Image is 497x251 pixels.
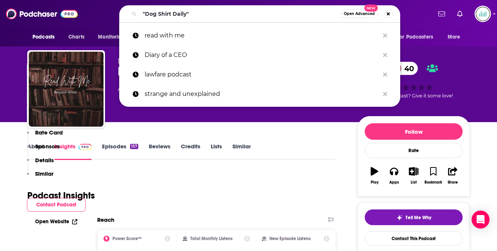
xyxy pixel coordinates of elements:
a: Charts [64,30,89,44]
span: Logged in as podglomerate [475,6,491,22]
div: 157 [130,144,138,149]
span: Good podcast? Give it some love! [374,93,453,99]
button: Sponsors [27,143,60,157]
a: Lists [211,143,222,160]
div: Search podcasts, credits, & more... [119,5,400,22]
button: Follow [365,123,463,140]
span: New [364,4,378,12]
button: Bookmark [423,162,443,189]
button: open menu [442,30,470,44]
button: tell me why sparkleTell Me Why [365,209,463,225]
div: List [411,180,417,185]
a: Show notifications dropdown [435,7,448,20]
button: List [404,162,423,189]
a: strange and unexplained [119,84,400,104]
img: tell me why sparkle [396,215,402,221]
div: Open Intercom Messenger [472,211,490,229]
button: Play [365,162,384,189]
p: Diary of a CEO [145,45,379,65]
span: Charts [68,32,84,42]
h2: Total Monthly Listens [190,236,232,241]
img: User Profile [475,6,491,22]
div: Play [371,180,379,185]
div: Bookmark [425,180,442,185]
span: 40 [397,62,418,75]
p: lawfare podcast [145,65,379,84]
button: open menu [93,30,134,44]
a: Reviews [149,143,170,160]
a: Show notifications dropdown [454,7,466,20]
a: Open Website [35,218,77,225]
a: lawfare podcast [119,65,400,84]
img: Read With Me [29,52,104,127]
button: Similar [27,170,53,184]
h2: Power Score™ [112,236,142,241]
a: Credits [181,143,200,160]
a: read with me [119,26,400,45]
button: open menu [27,30,64,44]
span: Monitoring [98,32,124,42]
div: Apps [389,180,399,185]
div: A daily podcast [118,85,212,94]
button: open menu [392,30,444,44]
span: More [448,32,460,42]
a: Contact This Podcast [365,231,463,246]
p: read with me [145,26,379,45]
span: Tell Me Why [405,215,431,221]
span: Open Advanced [344,12,375,16]
a: Similar [232,143,251,160]
button: Contact Podcast [27,198,86,212]
span: [PERSON_NAME] [118,57,171,64]
span: Podcasts [33,32,55,42]
button: Apps [384,162,404,189]
p: Similar [35,170,53,177]
button: Share [443,162,463,189]
div: 40Good podcast? Give it some love! [358,57,470,103]
input: Search podcasts, credits, & more... [140,8,340,20]
span: For Podcasters [397,32,433,42]
img: Podchaser - Follow, Share and Rate Podcasts [6,7,78,21]
div: Rate [365,143,463,158]
a: 40 [389,62,418,75]
a: Episodes157 [102,143,138,160]
div: Share [448,180,458,185]
button: Details [27,157,54,170]
p: Details [35,157,54,164]
p: Sponsors [35,143,60,150]
h2: New Episode Listens [269,236,311,241]
h2: Reach [97,216,114,223]
button: Show profile menu [475,6,491,22]
a: Diary of a CEO [119,45,400,65]
button: Open AdvancedNew [340,9,378,18]
p: strange and unexplained [145,84,379,104]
